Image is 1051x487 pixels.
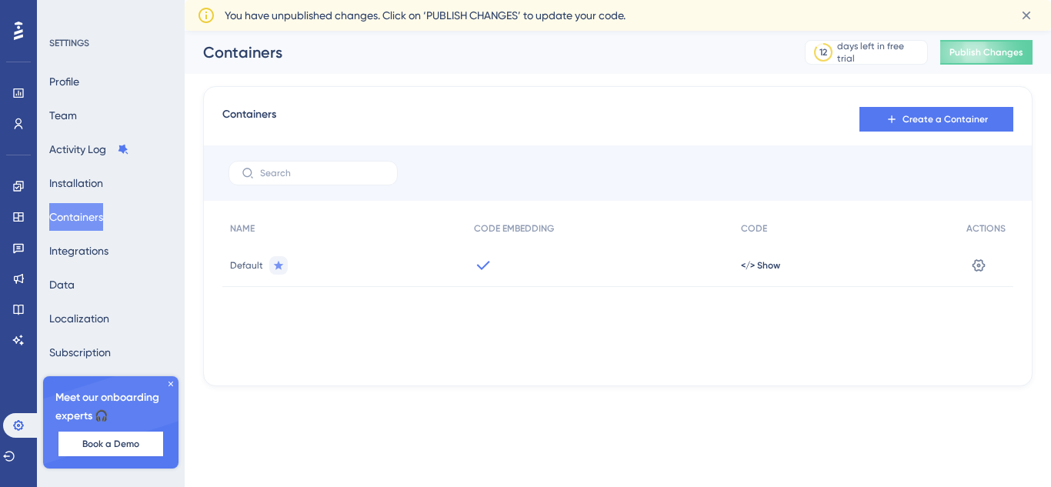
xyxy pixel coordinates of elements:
span: NAME [230,222,255,235]
span: Book a Demo [82,438,139,450]
span: CODE [741,222,767,235]
button: Publish Changes [940,40,1033,65]
button: Rate Limiting [49,372,137,400]
button: Data [49,271,75,299]
input: Search [260,168,385,178]
span: CODE EMBEDDING [474,222,554,235]
span: Default [230,259,263,272]
span: Meet our onboarding experts 🎧 [55,389,166,425]
button: Subscription [49,339,111,366]
div: Containers [203,42,766,63]
button: Book a Demo [58,432,163,456]
button: </> Show [741,259,780,272]
div: SETTINGS [49,37,174,49]
button: Create a Container [859,107,1013,132]
div: 12 [819,46,827,58]
button: Team [49,102,77,129]
span: Containers [222,105,276,133]
button: Containers [49,203,103,231]
span: Create a Container [903,113,988,125]
button: Integrations [49,237,108,265]
span: You have unpublished changes. Click on ‘PUBLISH CHANGES’ to update your code. [225,6,626,25]
span: ACTIONS [966,222,1006,235]
button: Installation [49,169,103,197]
button: Localization [49,305,109,332]
span: Publish Changes [949,46,1023,58]
button: Profile [49,68,79,95]
button: Activity Log [49,135,129,163]
div: days left in free trial [837,40,923,65]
